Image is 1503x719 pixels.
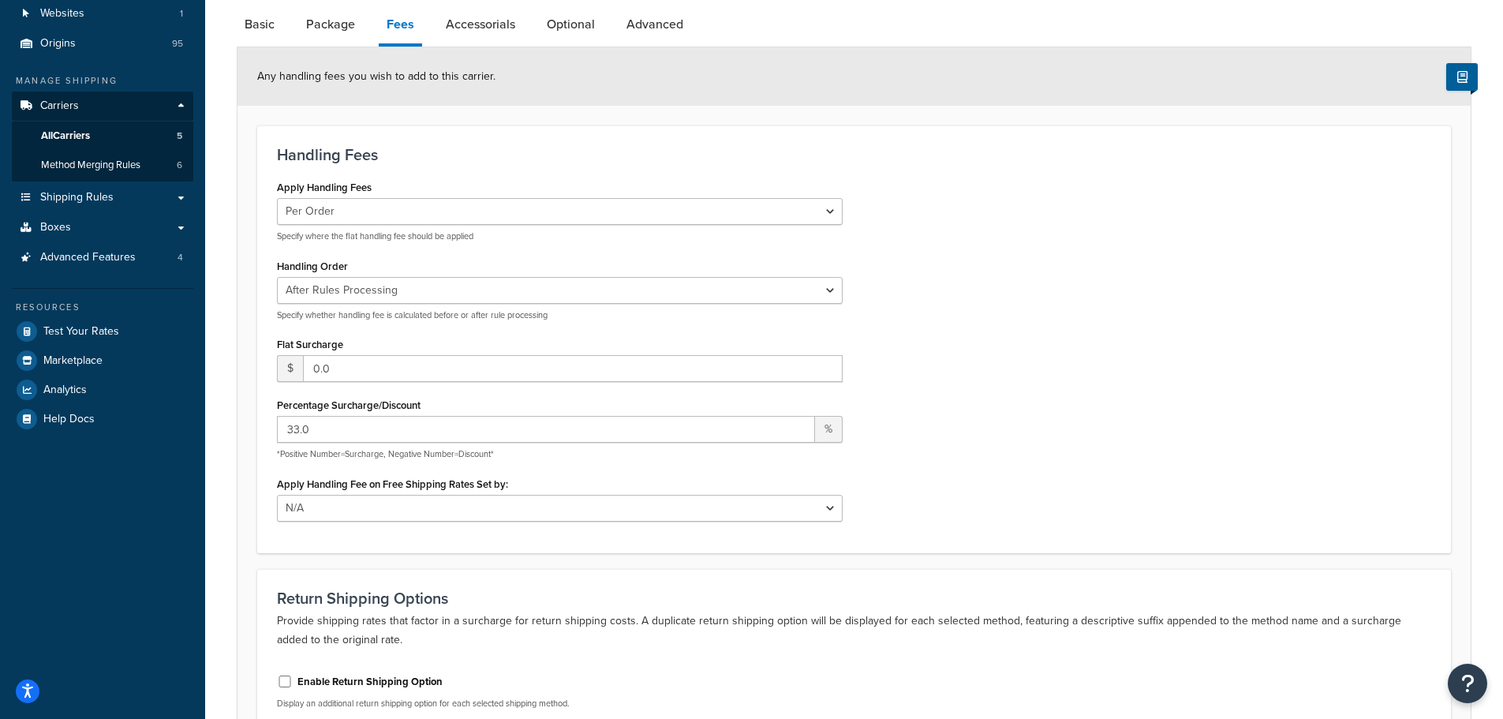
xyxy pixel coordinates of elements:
[12,317,193,346] a: Test Your Rates
[12,29,193,58] a: Origins95
[277,399,421,411] label: Percentage Surcharge/Discount
[177,159,182,172] span: 6
[619,6,691,43] a: Advanced
[12,151,193,180] a: Method Merging Rules6
[297,675,443,689] label: Enable Return Shipping Option
[12,376,193,404] a: Analytics
[12,346,193,375] a: Marketplace
[12,122,193,151] a: AllCarriers5
[40,99,79,113] span: Carriers
[1446,63,1478,91] button: Show Help Docs
[12,29,193,58] li: Origins
[277,230,843,242] p: Specify where the flat handling fee should be applied
[41,129,90,143] span: All Carriers
[12,92,193,121] a: Carriers
[277,590,1431,607] h3: Return Shipping Options
[257,68,495,84] span: Any handling fees you wish to add to this carrier.
[177,129,182,143] span: 5
[277,355,303,382] span: $
[12,183,193,212] a: Shipping Rules
[237,6,282,43] a: Basic
[178,251,183,264] span: 4
[43,325,119,339] span: Test Your Rates
[12,243,193,272] a: Advanced Features4
[298,6,363,43] a: Package
[277,182,372,193] label: Apply Handling Fees
[12,213,193,242] a: Boxes
[43,354,103,368] span: Marketplace
[1448,664,1487,703] button: Open Resource Center
[43,413,95,426] span: Help Docs
[180,7,183,21] span: 1
[12,74,193,88] div: Manage Shipping
[379,6,422,47] a: Fees
[815,416,843,443] span: %
[277,260,348,272] label: Handling Order
[277,309,843,321] p: Specify whether handling fee is calculated before or after rule processing
[40,191,114,204] span: Shipping Rules
[539,6,603,43] a: Optional
[172,37,183,51] span: 95
[12,301,193,314] div: Resources
[43,384,87,397] span: Analytics
[438,6,523,43] a: Accessorials
[12,405,193,433] a: Help Docs
[277,146,1431,163] h3: Handling Fees
[277,448,843,460] p: *Positive Number=Surcharge, Negative Number=Discount*
[277,478,508,490] label: Apply Handling Fee on Free Shipping Rates Set by:
[277,698,843,710] p: Display an additional return shipping option for each selected shipping method.
[12,151,193,180] li: Method Merging Rules
[40,37,76,51] span: Origins
[40,221,71,234] span: Boxes
[12,243,193,272] li: Advanced Features
[41,159,140,172] span: Method Merging Rules
[277,339,343,350] label: Flat Surcharge
[40,251,136,264] span: Advanced Features
[277,612,1431,650] p: Provide shipping rates that factor in a surcharge for return shipping costs. A duplicate return s...
[12,92,193,182] li: Carriers
[40,7,84,21] span: Websites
